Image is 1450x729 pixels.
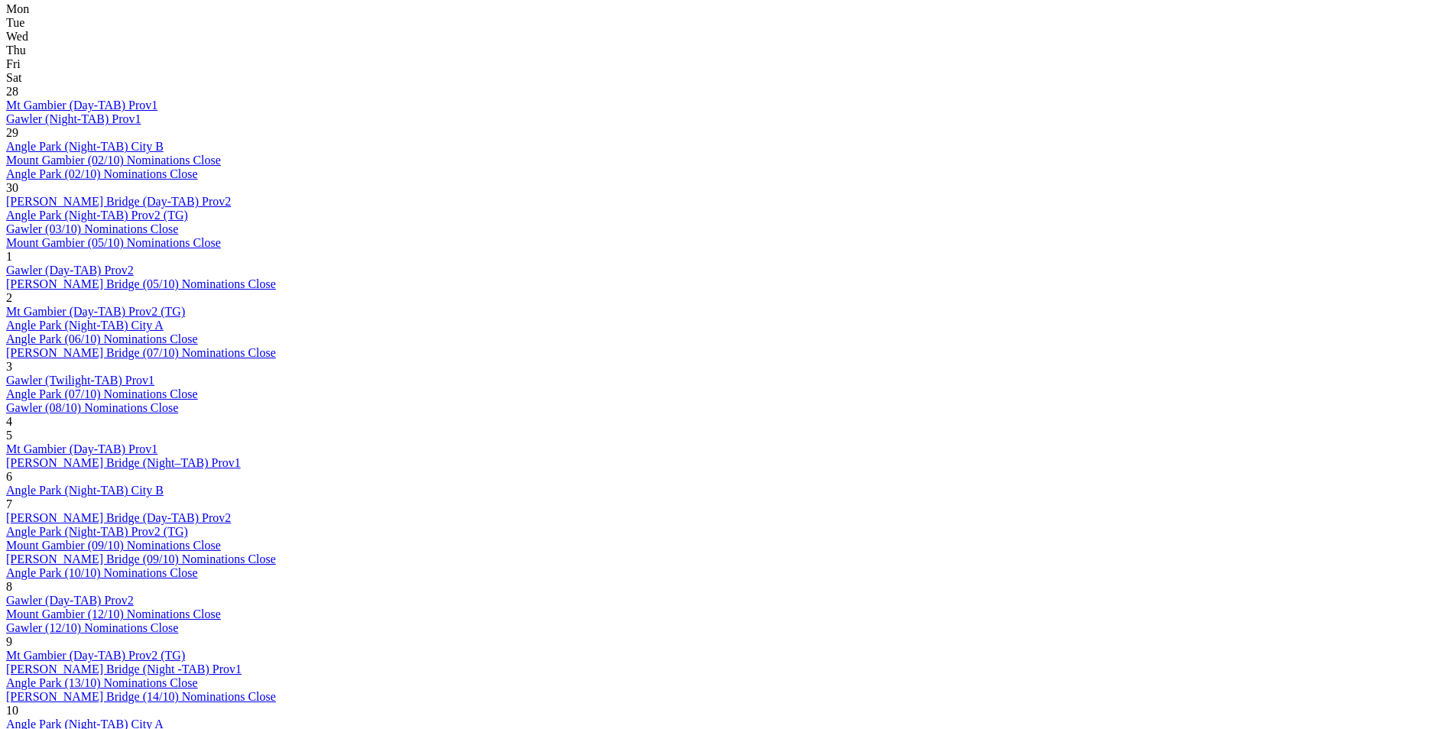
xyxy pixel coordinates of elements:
[6,580,12,593] span: 8
[6,99,157,112] a: Mt Gambier (Day-TAB) Prov1
[6,30,1444,44] div: Wed
[6,44,1444,57] div: Thu
[6,236,221,249] a: Mount Gambier (05/10) Nominations Close
[6,511,231,524] a: [PERSON_NAME] Bridge (Day-TAB) Prov2
[6,222,178,235] a: Gawler (03/10) Nominations Close
[6,264,134,277] a: Gawler (Day-TAB) Prov2
[6,277,276,290] a: [PERSON_NAME] Bridge (05/10) Nominations Close
[6,525,188,538] a: Angle Park (Night-TAB) Prov2 (TG)
[6,387,198,400] a: Angle Park (07/10) Nominations Close
[6,154,221,167] a: Mount Gambier (02/10) Nominations Close
[6,112,141,125] a: Gawler (Night-TAB) Prov1
[6,649,185,662] a: Mt Gambier (Day-TAB) Prov2 (TG)
[6,374,154,387] a: Gawler (Twilight-TAB) Prov1
[6,167,198,180] a: Angle Park (02/10) Nominations Close
[6,484,164,497] a: Angle Park (Night-TAB) City B
[6,332,198,345] a: Angle Park (06/10) Nominations Close
[6,690,276,703] a: [PERSON_NAME] Bridge (14/10) Nominations Close
[6,539,221,552] a: Mount Gambier (09/10) Nominations Close
[6,291,12,304] span: 2
[6,415,12,428] span: 4
[6,497,12,510] span: 7
[6,607,221,620] a: Mount Gambier (12/10) Nominations Close
[6,305,185,318] a: Mt Gambier (Day-TAB) Prov2 (TG)
[6,181,18,194] span: 30
[6,552,276,565] a: [PERSON_NAME] Bridge (09/10) Nominations Close
[6,319,164,332] a: Angle Park (Night-TAB) City A
[6,442,157,455] a: Mt Gambier (Day-TAB) Prov1
[6,635,12,648] span: 9
[6,346,276,359] a: [PERSON_NAME] Bridge (07/10) Nominations Close
[6,57,1444,71] div: Fri
[6,85,18,98] span: 28
[6,566,198,579] a: Angle Park (10/10) Nominations Close
[6,456,241,469] a: [PERSON_NAME] Bridge (Night–TAB) Prov1
[6,621,178,634] a: Gawler (12/10) Nominations Close
[6,71,1444,85] div: Sat
[6,360,12,373] span: 3
[6,663,242,676] a: [PERSON_NAME] Bridge (Night -TAB) Prov1
[6,704,18,717] span: 10
[6,250,12,263] span: 1
[6,16,1444,30] div: Tue
[6,676,198,689] a: Angle Park (13/10) Nominations Close
[6,195,231,208] a: [PERSON_NAME] Bridge (Day-TAB) Prov2
[6,401,178,414] a: Gawler (08/10) Nominations Close
[6,429,12,442] span: 5
[6,470,12,483] span: 6
[6,140,164,153] a: Angle Park (Night-TAB) City B
[6,2,1444,16] div: Mon
[6,594,134,607] a: Gawler (Day-TAB) Prov2
[6,126,18,139] span: 29
[6,209,188,222] a: Angle Park (Night-TAB) Prov2 (TG)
